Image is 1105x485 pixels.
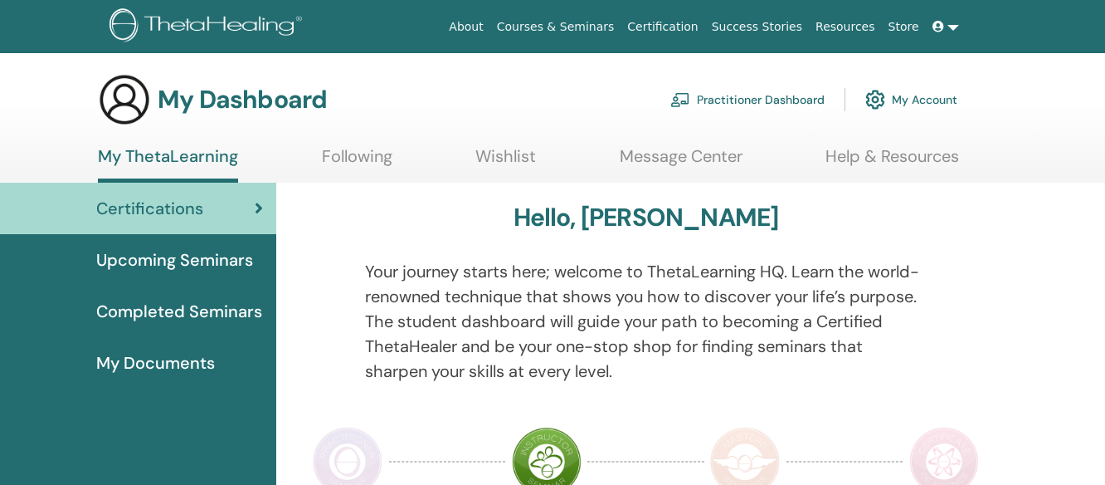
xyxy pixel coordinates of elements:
[365,259,927,384] p: Your journey starts here; welcome to ThetaLearning HQ. Learn the world-renowned technique that sh...
[882,12,926,42] a: Store
[96,247,253,272] span: Upcoming Seminars
[514,203,779,233] h3: Hello, [PERSON_NAME]
[670,81,825,118] a: Practitioner Dashboard
[98,146,238,183] a: My ThetaLearning
[670,92,690,107] img: chalkboard-teacher.svg
[96,196,203,221] span: Certifications
[158,85,327,115] h3: My Dashboard
[621,12,704,42] a: Certification
[490,12,621,42] a: Courses & Seminars
[98,73,151,126] img: generic-user-icon.jpg
[865,86,885,114] img: cog.svg
[475,146,536,179] a: Wishlist
[322,146,392,179] a: Following
[96,299,262,324] span: Completed Seminars
[865,81,957,118] a: My Account
[809,12,882,42] a: Resources
[705,12,809,42] a: Success Stories
[620,146,742,179] a: Message Center
[442,12,489,42] a: About
[110,8,308,46] img: logo.png
[825,146,959,179] a: Help & Resources
[96,350,215,375] span: My Documents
